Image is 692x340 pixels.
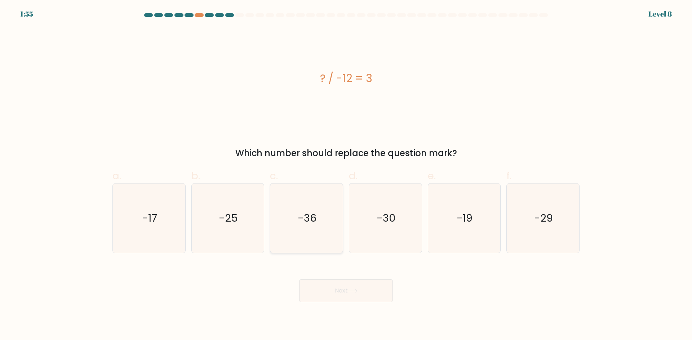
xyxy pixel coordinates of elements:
[112,169,121,183] span: a.
[112,70,580,86] div: ? / -12 = 3
[20,9,33,19] div: 1:55
[377,211,396,225] text: -30
[506,169,511,183] span: f.
[457,211,473,225] text: -19
[349,169,358,183] span: d.
[299,279,393,302] button: Next
[117,147,575,160] div: Which number should replace the question mark?
[648,9,672,19] div: Level 8
[534,211,553,225] text: -29
[270,169,278,183] span: c.
[219,211,238,225] text: -25
[428,169,436,183] span: e.
[142,211,157,225] text: -17
[191,169,200,183] span: b.
[298,211,317,225] text: -36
